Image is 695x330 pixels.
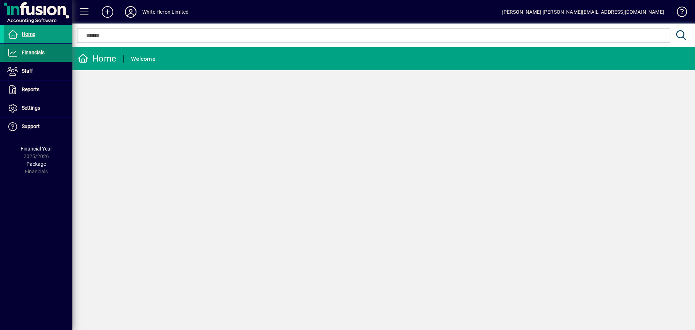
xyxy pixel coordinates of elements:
[22,50,45,55] span: Financials
[4,44,72,62] a: Financials
[96,5,119,18] button: Add
[131,53,155,65] div: Welcome
[26,161,46,167] span: Package
[142,6,189,18] div: White Heron Limited
[119,5,142,18] button: Profile
[78,53,116,64] div: Home
[4,62,72,80] a: Staff
[22,31,35,37] span: Home
[22,68,33,74] span: Staff
[502,6,664,18] div: [PERSON_NAME] [PERSON_NAME][EMAIL_ADDRESS][DOMAIN_NAME]
[4,81,72,99] a: Reports
[4,99,72,117] a: Settings
[22,86,39,92] span: Reports
[22,105,40,111] span: Settings
[22,123,40,129] span: Support
[671,1,686,25] a: Knowledge Base
[21,146,52,152] span: Financial Year
[4,118,72,136] a: Support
